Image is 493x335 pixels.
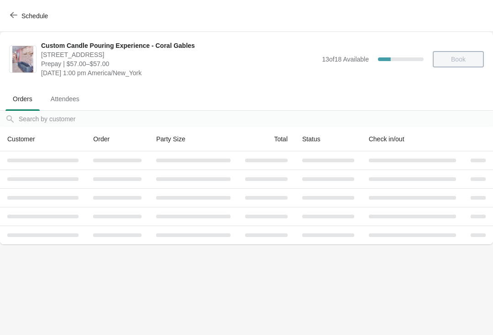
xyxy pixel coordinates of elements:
th: Check in/out [362,127,463,151]
th: Order [86,127,149,151]
span: Orders [5,91,40,107]
img: Custom Candle Pouring Experience - Coral Gables [12,46,34,72]
span: Prepay | $57.00–$57.00 [41,59,317,68]
th: Status [295,127,362,151]
span: [STREET_ADDRESS] [41,50,317,59]
span: [DATE] 1:00 pm America/New_York [41,68,317,77]
th: Party Size [149,127,238,151]
span: Schedule [21,12,48,20]
th: Total [238,127,295,151]
button: Schedule [5,8,55,24]
input: Search by customer [18,111,493,127]
span: Attendees [43,91,87,107]
span: Custom Candle Pouring Experience - Coral Gables [41,41,317,50]
span: 13 of 18 Available [322,56,369,63]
